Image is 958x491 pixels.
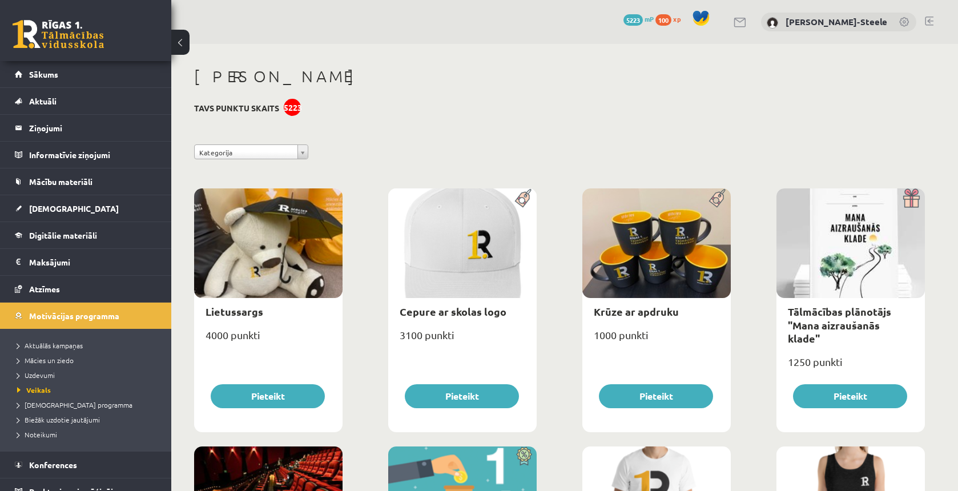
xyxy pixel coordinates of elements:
a: Kategorija [194,144,308,159]
a: [DEMOGRAPHIC_DATA] [15,195,157,222]
img: Atlaide [511,446,537,466]
a: Rīgas 1. Tālmācības vidusskola [13,20,104,49]
legend: Informatīvie ziņojumi [29,142,157,168]
div: 4000 punkti [194,325,343,354]
a: Aktuāli [15,88,157,114]
a: Aktuālās kampaņas [17,340,160,351]
span: Aktuāli [29,96,57,106]
h3: Tavs punktu skaits [194,103,279,113]
span: Aktuālās kampaņas [17,341,83,350]
span: Mācies un ziedo [17,356,74,365]
a: Cepure ar skolas logo [400,305,506,318]
a: Ziņojumi [15,115,157,141]
a: 5223 mP [623,14,654,23]
img: Ēriks Jurģis Zuments-Steele [767,17,778,29]
span: [DEMOGRAPHIC_DATA] [29,203,119,214]
a: Atzīmes [15,276,157,302]
div: 1250 punkti [776,352,925,381]
a: Uzdevumi [17,370,160,380]
button: Pieteikt [211,384,325,408]
div: 5223 [284,99,301,116]
a: Motivācijas programma [15,303,157,329]
a: Noteikumi [17,429,160,440]
span: Veikals [17,385,51,395]
button: Pieteikt [405,384,519,408]
span: Sākums [29,69,58,79]
span: 5223 [623,14,643,26]
span: Noteikumi [17,430,57,439]
span: 100 [655,14,671,26]
a: Maksājumi [15,249,157,275]
span: Motivācijas programma [29,311,119,321]
span: Kategorija [199,145,293,160]
a: Digitālie materiāli [15,222,157,248]
h1: [PERSON_NAME] [194,67,925,86]
a: Mācību materiāli [15,168,157,195]
span: Biežāk uzdotie jautājumi [17,415,100,424]
div: 1000 punkti [582,325,731,354]
a: [DEMOGRAPHIC_DATA] programma [17,400,160,410]
a: Konferences [15,452,157,478]
legend: Maksājumi [29,249,157,275]
span: Konferences [29,460,77,470]
span: mP [645,14,654,23]
img: Populāra prece [705,188,731,208]
span: Digitālie materiāli [29,230,97,240]
span: Mācību materiāli [29,176,92,187]
legend: Ziņojumi [29,115,157,141]
a: [PERSON_NAME]-Steele [786,16,887,27]
div: 3100 punkti [388,325,537,354]
a: Biežāk uzdotie jautājumi [17,414,160,425]
img: Populāra prece [511,188,537,208]
a: Veikals [17,385,160,395]
a: Krūze ar apdruku [594,305,679,318]
span: [DEMOGRAPHIC_DATA] programma [17,400,132,409]
button: Pieteikt [793,384,907,408]
a: Informatīvie ziņojumi [15,142,157,168]
a: Sākums [15,61,157,87]
a: Tālmācības plānotājs "Mana aizraušanās klade" [788,305,891,345]
a: Lietussargs [206,305,263,318]
button: Pieteikt [599,384,713,408]
a: 100 xp [655,14,686,23]
span: Uzdevumi [17,371,55,380]
span: xp [673,14,681,23]
img: Dāvana ar pārsteigumu [899,188,925,208]
a: Mācies un ziedo [17,355,160,365]
span: Atzīmes [29,284,60,294]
